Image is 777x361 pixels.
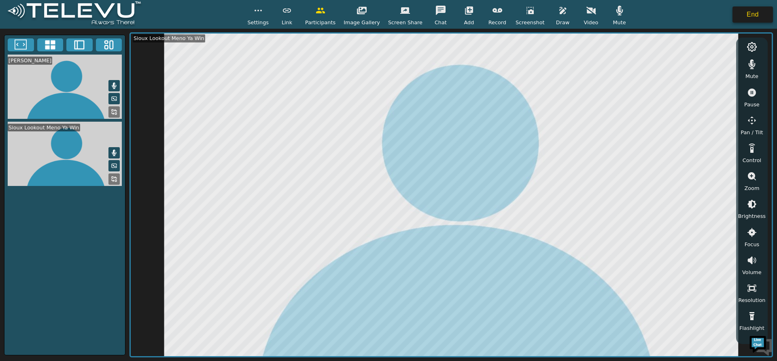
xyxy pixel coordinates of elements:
[744,101,760,108] span: Pause
[8,57,52,64] div: [PERSON_NAME]
[108,173,120,185] button: Replace Feed
[66,38,93,51] button: Two Window Medium
[8,38,34,51] button: Fullscreen
[133,34,205,42] div: Sioux Lookout Meno Ya Win
[745,72,758,80] span: Mute
[305,19,335,26] span: Participants
[108,93,120,104] button: Picture in Picture
[96,38,122,51] button: Three Window Medium
[743,156,761,164] span: Control
[749,333,773,357] img: Chat Widget
[47,102,112,184] span: We're online!
[741,129,763,136] span: Pan / Tilt
[516,19,545,26] span: Screenshot
[108,147,120,158] button: Mute
[8,124,80,131] div: Sioux Lookout Meno Ya Win
[435,19,447,26] span: Chat
[4,221,154,249] textarea: Type your message and hit 'Enter'
[108,80,120,91] button: Mute
[247,19,269,26] span: Settings
[488,19,506,26] span: Record
[108,160,120,171] button: Picture in Picture
[584,19,599,26] span: Video
[556,19,569,26] span: Draw
[613,19,626,26] span: Mute
[282,19,292,26] span: Link
[37,38,64,51] button: 4x4
[14,38,34,58] img: d_736959983_company_1615157101543_736959983
[42,42,136,53] div: Chat with us now
[732,6,773,23] button: End
[745,241,760,248] span: Focus
[108,106,120,118] button: Replace Feed
[744,184,759,192] span: Zoom
[388,19,422,26] span: Screen Share
[739,324,764,332] span: Flashlight
[738,296,765,304] span: Resolution
[344,19,380,26] span: Image Gallery
[133,4,152,23] div: Minimize live chat window
[742,268,762,276] span: Volume
[738,212,766,220] span: Brightness
[464,19,474,26] span: Add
